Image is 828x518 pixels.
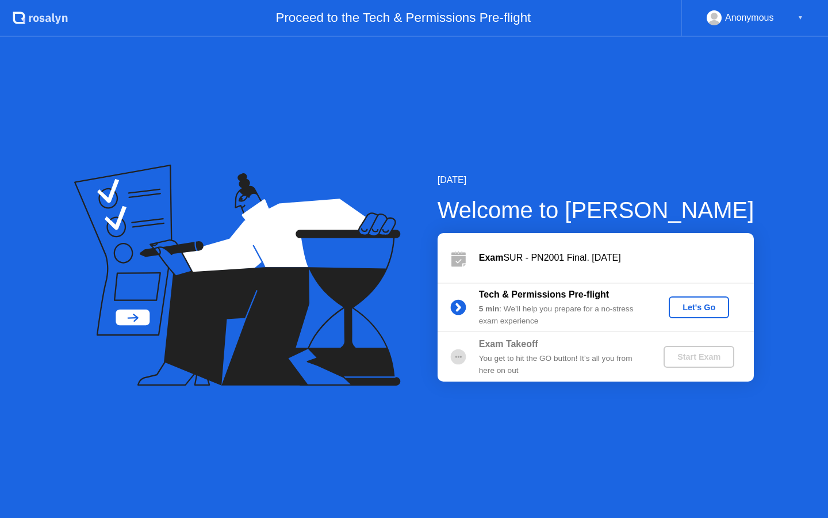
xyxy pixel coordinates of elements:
div: You get to hit the GO button! It’s all you from here on out [479,353,645,376]
button: Start Exam [664,346,734,368]
b: Exam [479,253,504,262]
div: SUR - PN2001 Final. [DATE] [479,251,754,265]
div: : We’ll help you prepare for a no-stress exam experience [479,303,645,327]
b: Exam Takeoff [479,339,538,349]
b: Tech & Permissions Pre-flight [479,290,609,299]
div: [DATE] [438,173,754,187]
div: Let's Go [673,303,724,312]
div: Start Exam [668,352,730,361]
div: ▼ [798,10,803,25]
div: Anonymous [725,10,774,25]
b: 5 min [479,304,500,313]
button: Let's Go [669,296,729,318]
div: Welcome to [PERSON_NAME] [438,193,754,227]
